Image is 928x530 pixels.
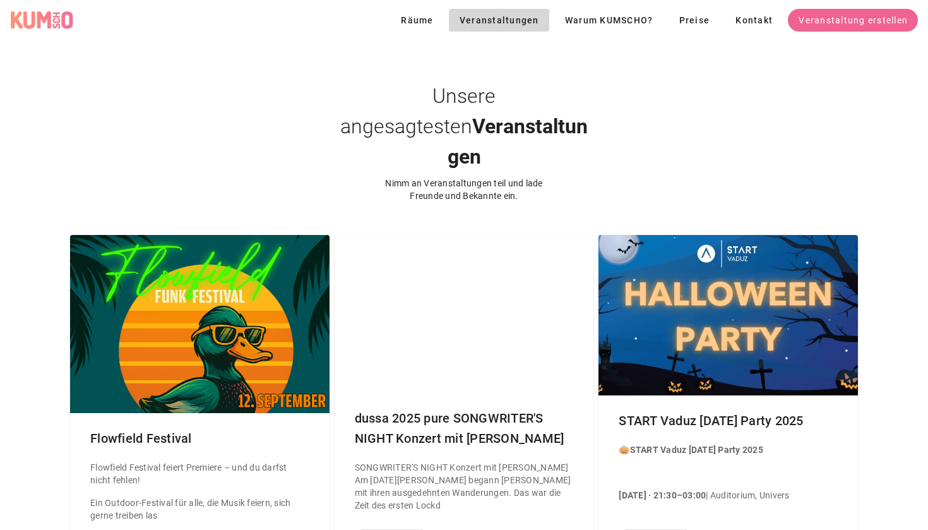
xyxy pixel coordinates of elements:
[80,418,319,459] div: Flowfield Festival
[668,9,720,32] a: Preise
[449,9,549,32] a: Veranstaltungen
[390,13,449,25] a: Räume
[735,15,773,25] span: Kontakt
[678,15,710,25] span: Preise
[10,11,73,30] div: KUMSCHO Logo
[554,9,663,32] a: Warum KUMSCHO?
[338,81,590,172] h1: Veranstaltungen
[90,497,309,522] p: Ein Outdoor-Festival für alle, die Musik feiern, sich gerne treiben las
[10,11,78,30] a: KUMSCHO Logo
[369,177,559,202] div: Nimm an Veranstaltungen teil und lade Freunde und Bekannte ein.
[630,445,763,455] strong: START Vaduz [DATE] Party 2025
[609,401,848,441] div: START Vaduz [DATE] Party 2025
[619,490,706,500] strong: [DATE] · 21:30–03:00
[619,443,789,456] p: 🎃
[390,9,444,32] button: Räume
[788,9,918,32] a: Veranstaltung erstellen
[459,15,539,25] span: Veranstaltungen
[798,15,908,25] span: Veranstaltung erstellen
[355,461,574,512] div: SONGWRITER'S NIGHT Konzert mit [PERSON_NAME] Am [DATE][PERSON_NAME] begann [PERSON_NAME] mit ihre...
[619,489,789,502] p: | Auditorium, Univers
[400,15,434,25] span: Räume
[90,461,309,486] p: Flowfield Festival feiert Premiere – und du darfst nicht fehlen!
[345,398,584,459] div: dussa 2025 pure SONGWRITER'S NIGHT Konzert mit [PERSON_NAME]
[725,9,783,32] a: Kontakt
[564,15,653,25] span: Warum KUMSCHO?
